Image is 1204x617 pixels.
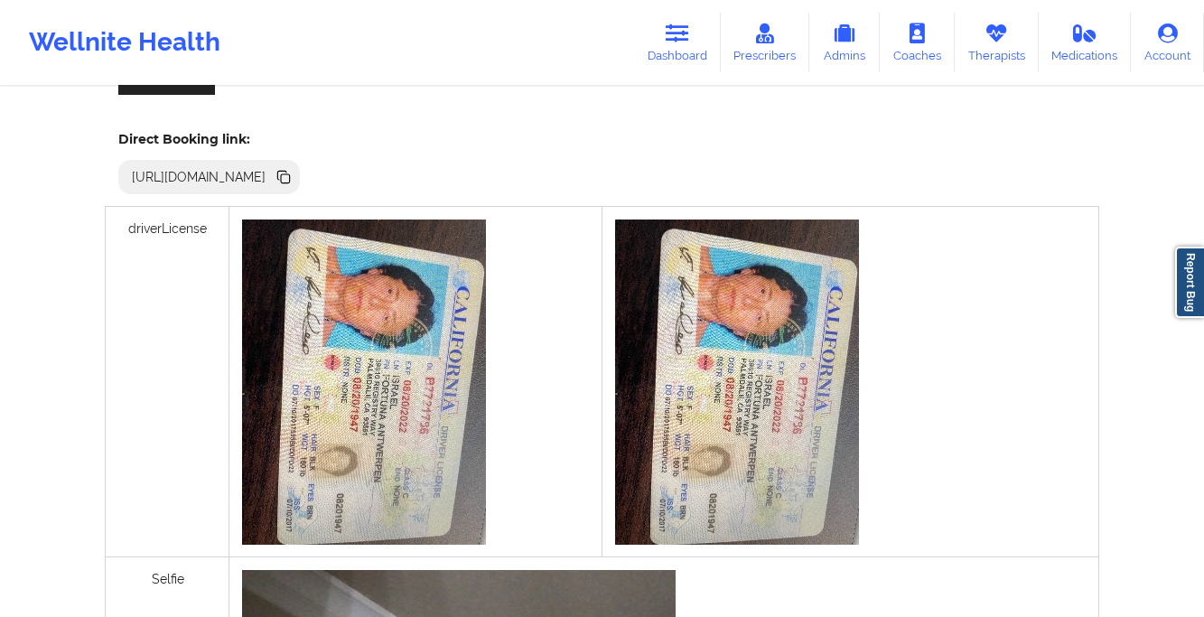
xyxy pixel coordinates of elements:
[106,207,229,557] div: driverLicense
[125,168,274,186] div: [URL][DOMAIN_NAME]
[242,220,486,545] img: 54bb4698-5a5d-4c6c-81d9-66d722cbcebb_936a6503-6735-4759-9b0e-fe04742e8e9bIMG_3316.HEIC
[118,131,300,147] h5: Direct Booking link:
[880,13,955,72] a: Coaches
[955,13,1039,72] a: Therapists
[1131,13,1204,72] a: Account
[615,220,859,545] img: 560caf02-f7d6-42b3-9a61-137809e1f697_19695d28-9cb4-488c-90ce-5a2f46db6a69IMG_3316.HEIC
[721,13,810,72] a: Prescribers
[634,13,721,72] a: Dashboard
[1175,247,1204,318] a: Report Bug
[809,13,880,72] a: Admins
[1039,13,1132,72] a: Medications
